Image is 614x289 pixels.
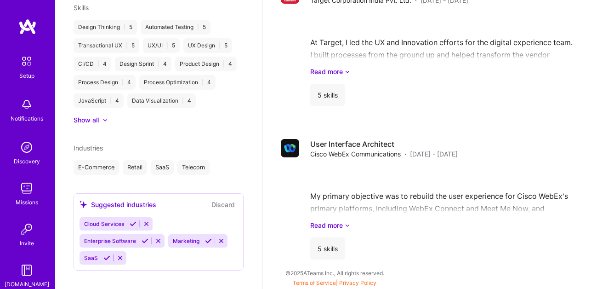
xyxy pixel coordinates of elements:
[74,75,136,90] div: Process Design 4
[310,139,458,149] h4: User Interface Architect
[80,200,156,209] div: Suggested industries
[5,279,49,289] div: [DOMAIN_NAME]
[80,201,87,208] i: icon SuggestedTeams
[74,20,137,35] div: Design Thinking 5
[281,139,299,157] img: Company logo
[115,57,171,71] div: Design Sprint 4
[404,149,406,159] span: ·
[84,254,98,261] span: SaaS
[103,254,110,261] i: Accept
[124,23,125,31] span: |
[182,97,184,104] span: |
[110,97,112,104] span: |
[142,237,148,244] i: Accept
[310,237,345,260] div: 5 skills
[151,160,174,175] div: SaaS
[310,220,577,230] a: Read more
[17,95,36,114] img: bell
[219,42,221,49] span: |
[14,156,40,166] div: Discovery
[141,20,210,35] div: Automated Testing 5
[74,116,99,125] div: Show all
[74,93,124,108] div: JavaScript 4
[209,199,238,210] button: Discard
[74,38,139,53] div: Transactional UX 5
[19,71,34,81] div: Setup
[339,279,376,286] a: Privacy Policy
[173,237,199,244] span: Marketing
[84,237,136,244] span: Enterprise Software
[293,279,376,286] span: |
[11,114,43,123] div: Notifications
[223,60,225,68] span: |
[310,84,345,106] div: 5 skills
[310,149,401,159] span: Cisco WebEx Communications
[197,23,199,31] span: |
[17,220,36,238] img: Invite
[117,254,124,261] i: Reject
[177,160,210,175] div: Telecom
[183,38,232,53] div: UX Design 5
[97,60,99,68] span: |
[218,237,225,244] i: Reject
[16,197,38,207] div: Missions
[139,75,216,90] div: Process Optimization 4
[20,238,34,248] div: Invite
[293,279,336,286] a: Terms of Service
[17,261,36,279] img: guide book
[143,220,150,227] i: Reject
[126,42,128,49] span: |
[17,179,36,197] img: teamwork
[202,79,204,86] span: |
[205,237,212,244] i: Accept
[17,138,36,156] img: discovery
[17,52,36,71] img: setup
[123,160,147,175] div: Retail
[127,93,196,108] div: Data Visualization 4
[18,18,37,35] img: logo
[310,67,577,76] a: Read more
[158,60,159,68] span: |
[74,4,89,12] span: Skills
[410,149,458,159] span: [DATE] - [DATE]
[130,220,136,227] i: Accept
[155,237,162,244] i: Reject
[55,261,614,284] div: © 2025 ATeams Inc., All rights reserved.
[166,42,168,49] span: |
[345,67,350,76] i: icon ArrowDownSecondaryDark
[74,57,111,71] div: CI/CD 4
[74,144,103,152] span: Industries
[84,220,124,227] span: Cloud Services
[345,220,350,230] i: icon ArrowDownSecondaryDark
[122,79,124,86] span: |
[74,160,119,175] div: E-Commerce
[143,38,180,53] div: UX/UI 5
[175,57,237,71] div: Product Design 4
